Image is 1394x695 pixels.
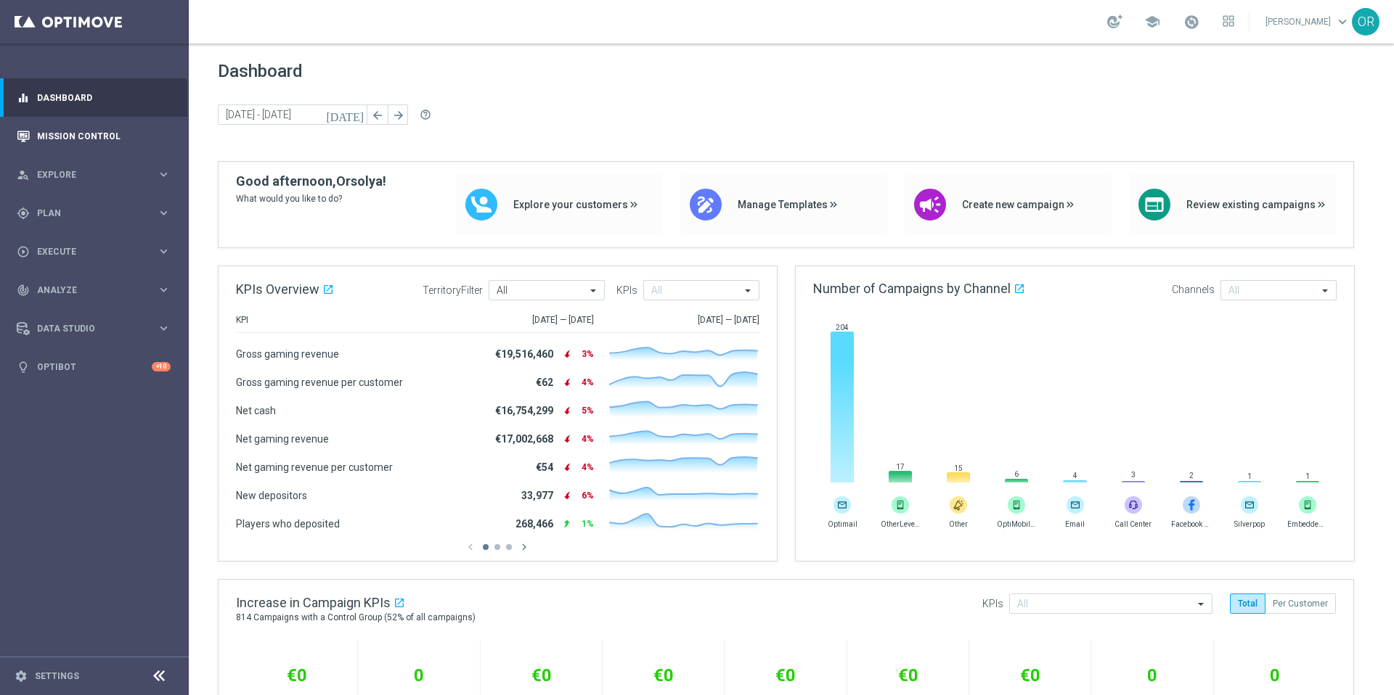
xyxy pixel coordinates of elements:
[157,244,171,258] i: keyboard_arrow_right
[157,283,171,297] i: keyboard_arrow_right
[37,209,157,218] span: Plan
[16,284,171,296] button: track_changes Analyze keyboard_arrow_right
[35,672,79,680] a: Settings
[17,117,171,155] div: Mission Control
[16,131,171,142] button: Mission Control
[17,91,30,104] i: equalizer
[1264,11,1352,33] a: [PERSON_NAME]keyboard_arrow_down
[152,362,171,371] div: +10
[37,78,171,117] a: Dashboard
[37,286,157,295] span: Analyze
[17,168,157,181] div: Explore
[16,169,171,181] button: person_search Explore keyboard_arrow_right
[17,284,157,297] div: Analyze
[37,170,157,179] span: Explore
[16,92,171,104] button: equalizer Dashboard
[16,323,171,334] button: Data Studio keyboard_arrow_right
[16,246,171,258] button: play_circle_outline Execute keyboard_arrow_right
[1352,8,1379,36] div: OR
[17,245,30,258] i: play_circle_outline
[16,207,171,219] button: gps_fixed Plan keyboard_arrow_right
[17,207,157,220] div: Plan
[17,245,157,258] div: Execute
[37,347,152,386] a: Optibot
[15,670,28,683] i: settings
[17,168,30,181] i: person_search
[17,78,171,117] div: Dashboard
[1144,14,1160,30] span: school
[157,206,171,220] i: keyboard_arrow_right
[157,321,171,335] i: keyboard_arrow_right
[17,322,157,335] div: Data Studio
[37,324,157,333] span: Data Studio
[17,284,30,297] i: track_changes
[37,117,171,155] a: Mission Control
[1334,14,1350,30] span: keyboard_arrow_down
[157,168,171,181] i: keyboard_arrow_right
[17,207,30,220] i: gps_fixed
[17,347,171,386] div: Optibot
[16,361,171,373] button: lightbulb Optibot +10
[17,361,30,374] i: lightbulb
[37,247,157,256] span: Execute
